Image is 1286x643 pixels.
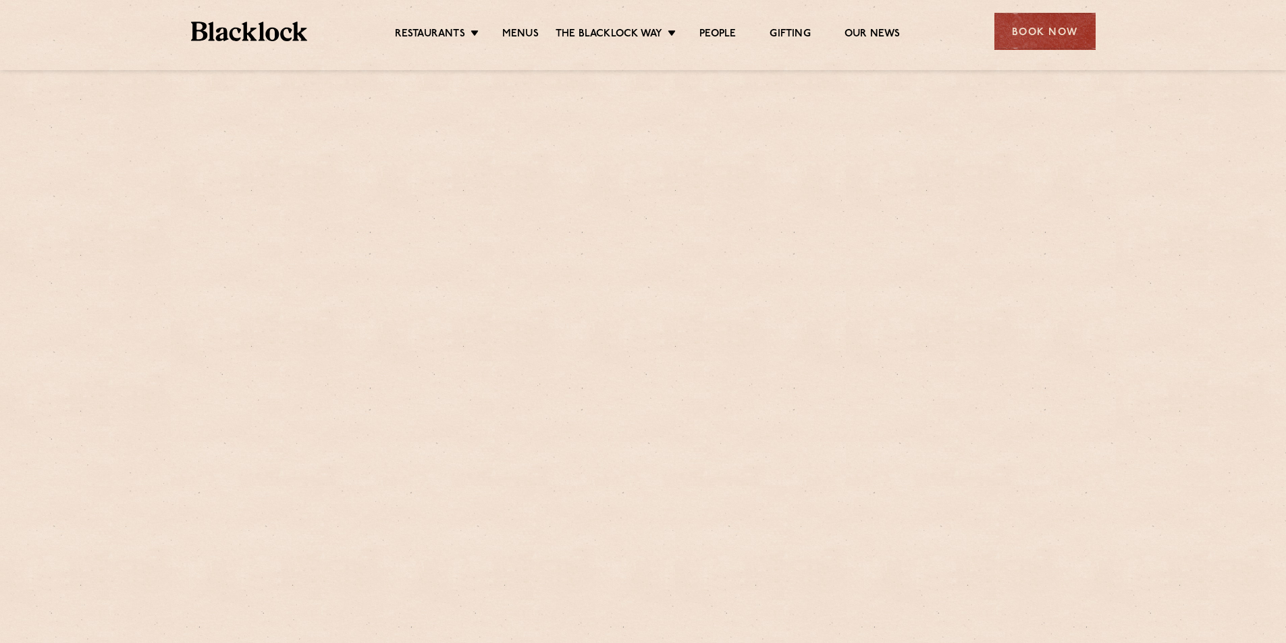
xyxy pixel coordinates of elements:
a: People [699,28,736,43]
a: The Blacklock Way [556,28,662,43]
a: Gifting [770,28,810,43]
a: Menus [502,28,539,43]
a: Our News [845,28,901,43]
img: BL_Textured_Logo-footer-cropped.svg [191,22,308,41]
div: Book Now [994,13,1096,50]
a: Restaurants [395,28,465,43]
